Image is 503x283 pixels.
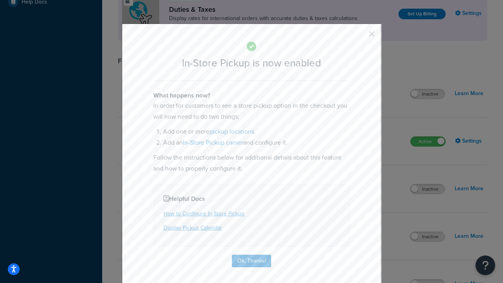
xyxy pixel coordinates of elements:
a: Display Pickup Calendar [163,224,222,232]
li: Add one or more . [163,126,350,137]
h4: Helpful Docs [163,194,340,204]
a: pickup locations [209,127,254,136]
h2: In-Store Pickup is now enabled [153,57,350,69]
p: In order for customers to see a store pickup option in the checkout you will now need to do two t... [153,100,350,122]
a: In-Store Pickup carrier [183,138,243,147]
h4: What happens now? [153,91,350,100]
button: Ok, Thanks! [232,255,271,267]
p: Follow the instructions below for additional details about this feature and how to properly confi... [153,152,350,174]
a: How to Configure In-Store Pickup [163,209,244,218]
li: Add an and configure it. [163,137,350,148]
